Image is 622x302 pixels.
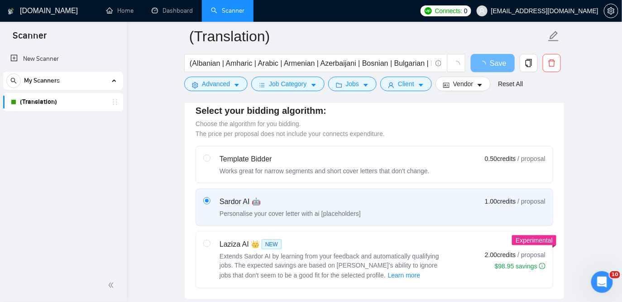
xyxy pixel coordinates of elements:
[435,77,491,91] button: idcardVendorcaret-down
[388,270,421,280] span: Learn more
[3,72,123,111] li: My Scanners
[435,6,462,16] span: Connects:
[234,82,240,88] span: caret-down
[539,263,545,269] span: info-circle
[196,104,553,117] h4: Select your bidding algorithm:
[452,61,460,69] span: loading
[498,79,523,89] a: Reset All
[190,58,431,69] input: Search Freelance Jobs...
[220,154,430,165] div: Template Bidder
[518,250,545,259] span: / proposal
[388,82,394,88] span: user
[453,79,473,89] span: Vendor
[6,73,21,88] button: search
[418,82,424,88] span: caret-down
[220,209,361,218] div: Personalise your cover letter with ai [placeholders]
[3,50,123,68] li: New Scanner
[398,79,414,89] span: Client
[495,262,545,271] div: $98.95 savings
[251,239,260,250] span: 👑
[262,239,282,249] span: NEW
[518,154,545,163] span: / proposal
[520,54,538,72] button: copy
[435,60,441,66] span: info-circle
[184,77,248,91] button: settingAdvancedcaret-down
[464,6,468,16] span: 0
[604,7,618,15] a: setting
[24,72,60,90] span: My Scanners
[479,8,485,14] span: user
[485,154,516,164] span: 0.50 credits
[485,196,516,206] span: 1.00 credits
[516,237,553,244] span: Experimental
[220,253,439,279] span: Extends Sardor AI by learning from your feedback and automatically qualifying jobs. The expected ...
[490,58,506,69] span: Save
[220,196,361,207] div: Sardor AI 🤖
[604,4,618,18] button: setting
[251,77,324,91] button: barsJob Categorycaret-down
[8,4,14,19] img: logo
[196,120,385,137] span: Choose the algorithm for you bidding. The price per proposal does not include your connects expen...
[388,270,421,281] button: Laziza AI NEWExtends Sardor AI by learning from your feedback and automatically qualifying jobs. ...
[259,82,265,88] span: bars
[520,59,537,67] span: copy
[111,98,119,106] span: holder
[363,82,369,88] span: caret-down
[202,79,230,89] span: Advanced
[5,29,54,48] span: Scanner
[220,166,430,175] div: Works great for narrow segments and short cover letters that don't change.
[152,7,193,15] a: dashboardDashboard
[192,82,198,88] span: setting
[518,197,545,206] span: / proposal
[311,82,317,88] span: caret-down
[7,78,20,84] span: search
[610,271,620,278] span: 10
[106,7,134,15] a: homeHome
[471,54,515,72] button: Save
[591,271,613,293] iframe: Intercom live chat
[543,59,560,67] span: delete
[543,54,561,72] button: delete
[10,50,116,68] a: New Scanner
[485,250,516,260] span: 2.00 credits
[20,93,106,111] a: (Translation)
[220,239,446,250] div: Laziza AI
[477,82,483,88] span: caret-down
[548,30,560,42] span: edit
[269,79,306,89] span: Job Category
[336,82,342,88] span: folder
[380,77,432,91] button: userClientcaret-down
[479,61,490,68] span: loading
[211,7,244,15] a: searchScanner
[346,79,359,89] span: Jobs
[425,7,432,15] img: upwork-logo.png
[328,77,377,91] button: folderJobscaret-down
[189,25,546,48] input: Scanner name...
[108,281,117,290] span: double-left
[443,82,450,88] span: idcard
